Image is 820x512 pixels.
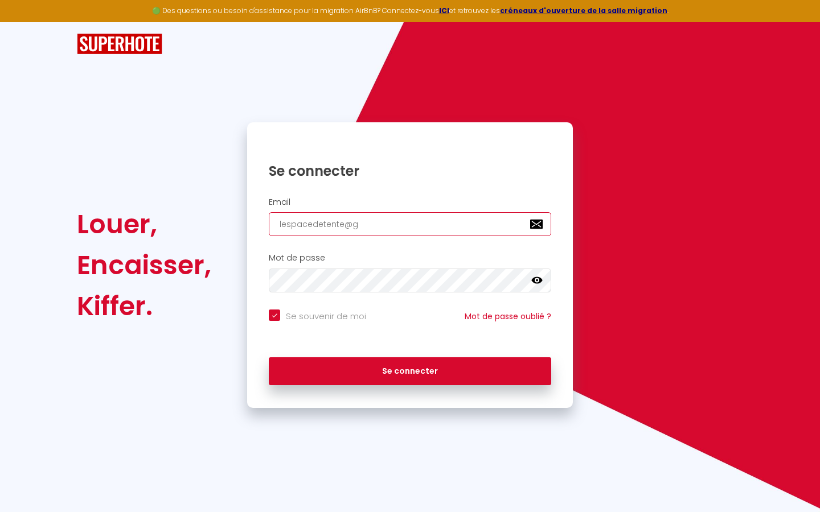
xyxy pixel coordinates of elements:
[269,162,551,180] h1: Se connecter
[500,6,667,15] a: créneaux d'ouverture de la salle migration
[77,286,211,327] div: Kiffer.
[269,212,551,236] input: Ton Email
[269,197,551,207] h2: Email
[269,357,551,386] button: Se connecter
[269,253,551,263] h2: Mot de passe
[77,245,211,286] div: Encaisser,
[439,6,449,15] a: ICI
[77,34,162,55] img: SuperHote logo
[465,311,551,322] a: Mot de passe oublié ?
[77,204,211,245] div: Louer,
[9,5,43,39] button: Ouvrir le widget de chat LiveChat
